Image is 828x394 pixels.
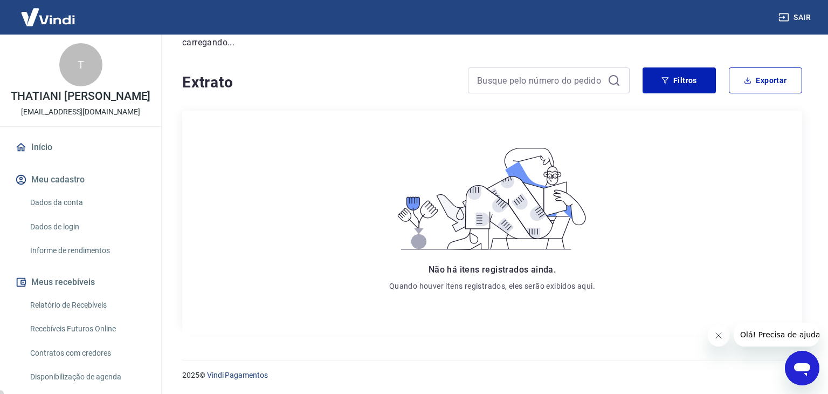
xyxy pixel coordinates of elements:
[785,351,819,385] iframe: Botão para abrir a janela de mensagens
[59,43,102,86] div: T
[21,106,140,118] p: [EMAIL_ADDRESS][DOMAIN_NAME]
[429,264,556,275] span: Não há itens registrados ainda.
[182,36,802,49] p: carregando...
[13,270,148,294] button: Meus recebíveis
[13,168,148,192] button: Meu cadastro
[776,8,815,28] button: Sair
[182,72,455,93] h4: Extrato
[26,192,148,214] a: Dados da conta
[207,371,268,379] a: Vindi Pagamentos
[182,370,802,381] p: 2025 ©
[11,91,151,102] p: THATIANI [PERSON_NAME]
[26,366,148,388] a: Disponibilização de agenda
[477,72,603,89] input: Busque pelo número do pedido
[643,67,716,93] button: Filtros
[734,323,819,347] iframe: Mensagem da empresa
[708,325,729,347] iframe: Fechar mensagem
[13,135,148,159] a: Início
[26,240,148,262] a: Informe de rendimentos
[6,8,91,16] span: Olá! Precisa de ajuda?
[389,281,595,291] p: Quando houver itens registrados, eles serão exibidos aqui.
[729,67,802,93] button: Exportar
[26,342,148,364] a: Contratos com credores
[26,318,148,340] a: Recebíveis Futuros Online
[26,216,148,238] a: Dados de login
[26,294,148,316] a: Relatório de Recebíveis
[13,1,83,33] img: Vindi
